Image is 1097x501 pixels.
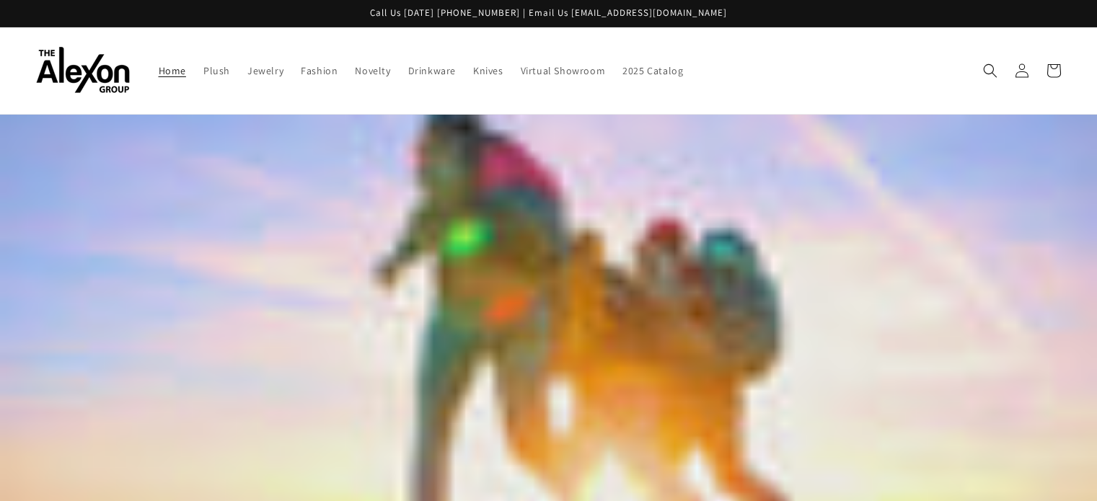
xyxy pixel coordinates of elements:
[247,64,283,77] span: Jewelry
[203,64,230,77] span: Plush
[292,56,346,86] a: Fashion
[301,64,338,77] span: Fashion
[355,64,390,77] span: Novelty
[974,55,1006,87] summary: Search
[408,64,456,77] span: Drinkware
[150,56,195,86] a: Home
[473,64,503,77] span: Knives
[622,64,683,77] span: 2025 Catalog
[614,56,692,86] a: 2025 Catalog
[36,47,130,94] img: The Alexon Group
[346,56,399,86] a: Novelty
[400,56,464,86] a: Drinkware
[239,56,292,86] a: Jewelry
[464,56,512,86] a: Knives
[159,64,186,77] span: Home
[512,56,614,86] a: Virtual Showroom
[521,64,606,77] span: Virtual Showroom
[195,56,239,86] a: Plush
